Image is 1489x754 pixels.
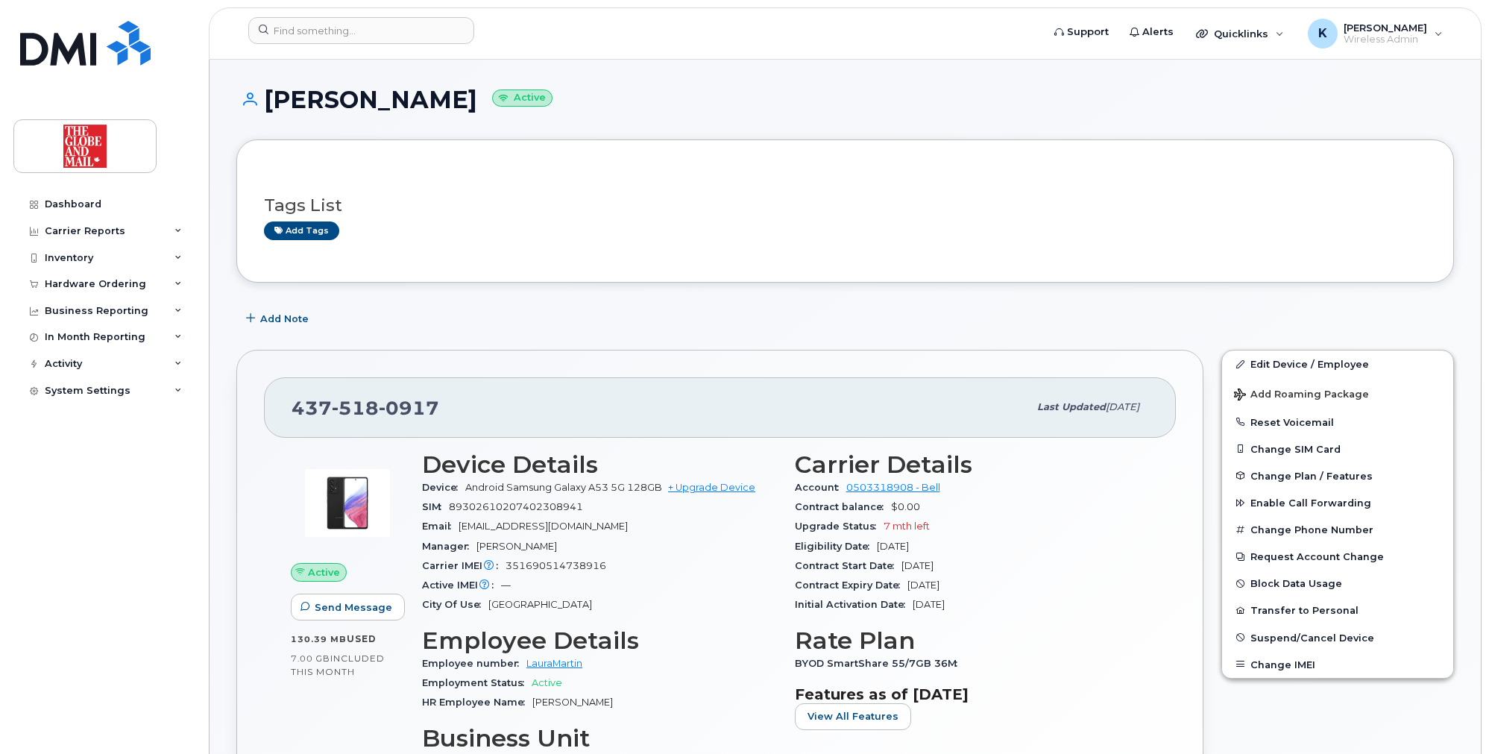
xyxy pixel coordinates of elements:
span: Android Samsung Galaxy A53 5G 128GB [465,482,662,493]
span: [GEOGRAPHIC_DATA] [488,599,592,610]
button: Add Note [236,305,321,332]
button: Suspend/Cancel Device [1222,624,1453,651]
span: Manager [422,541,476,552]
span: [DATE] [901,560,934,571]
span: included this month [291,653,385,677]
span: Email [422,521,459,532]
span: BYOD SmartShare 55/7GB 36M [795,658,965,669]
h3: Device Details [422,451,777,478]
span: Eligibility Date [795,541,877,552]
button: Add Roaming Package [1222,378,1453,409]
span: Contract Expiry Date [795,579,907,591]
a: LauraMartin [526,658,582,669]
span: Add Note [260,312,309,326]
span: View All Features [808,709,898,723]
h3: Rate Plan [795,627,1150,654]
img: image20231002-3703462-kjv75p.jpeg [303,459,392,548]
span: Employee number [422,658,526,669]
button: Block Data Usage [1222,570,1453,597]
span: [DATE] [877,541,909,552]
a: 0503318908 - Bell [846,482,940,493]
span: Carrier IMEI [422,560,506,571]
span: Contract Start Date [795,560,901,571]
span: 7.00 GB [291,653,330,664]
span: 130.39 MB [291,634,347,644]
span: [PERSON_NAME] [476,541,557,552]
span: Account [795,482,846,493]
span: Active [532,677,562,688]
span: Add Roaming Package [1234,389,1369,403]
span: Change Plan / Features [1250,470,1373,481]
a: Edit Device / Employee [1222,351,1453,377]
span: Upgrade Status [795,521,884,532]
span: 89302610207402308941 [449,501,583,512]
span: [EMAIL_ADDRESS][DOMAIN_NAME] [459,521,628,532]
span: 518 [332,397,379,419]
span: 437 [292,397,439,419]
span: Last updated [1037,401,1106,412]
span: Device [422,482,465,493]
span: SIM [422,501,449,512]
span: Enable Call Forwarding [1250,497,1371,509]
button: Change SIM Card [1222,436,1453,462]
span: [DATE] [1106,401,1139,412]
h3: Employee Details [422,627,777,654]
span: used [347,633,377,644]
span: Suspend/Cancel Device [1250,632,1374,643]
span: 7 mth left [884,521,930,532]
span: Active IMEI [422,579,501,591]
h3: Business Unit [422,725,777,752]
span: [DATE] [913,599,945,610]
button: Transfer to Personal [1222,597,1453,623]
span: Send Message [315,600,392,615]
span: HR Employee Name [422,697,532,708]
button: Change Plan / Features [1222,462,1453,489]
a: + Upgrade Device [668,482,755,493]
h1: [PERSON_NAME] [236,87,1454,113]
span: Employment Status [422,677,532,688]
h3: Tags List [264,196,1426,215]
span: City Of Use [422,599,488,610]
h3: Features as of [DATE] [795,685,1150,703]
button: Change IMEI [1222,651,1453,678]
button: View All Features [795,703,911,730]
span: [PERSON_NAME] [532,697,613,708]
a: Add tags [264,222,339,240]
span: 351690514738916 [506,560,606,571]
button: Change Phone Number [1222,516,1453,543]
button: Reset Voicemail [1222,409,1453,436]
button: Request Account Change [1222,543,1453,570]
span: $0.00 [891,501,920,512]
span: [DATE] [907,579,939,591]
span: Active [308,565,340,579]
button: Enable Call Forwarding [1222,489,1453,516]
h3: Carrier Details [795,451,1150,478]
small: Active [492,89,553,107]
button: Send Message [291,594,405,621]
span: 0917 [379,397,439,419]
span: Contract balance [795,501,891,512]
span: — [501,579,511,591]
span: Initial Activation Date [795,599,913,610]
